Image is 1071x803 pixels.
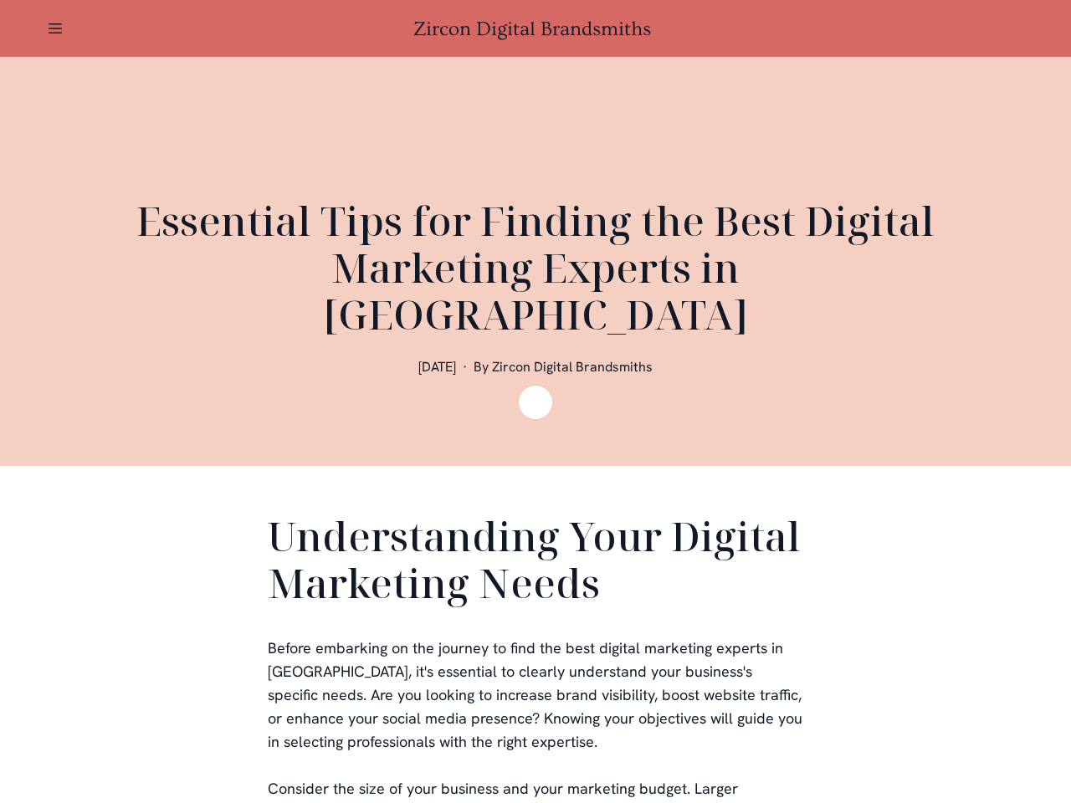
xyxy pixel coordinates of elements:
span: · [463,358,467,376]
img: Zircon Digital Brandsmiths [519,386,552,419]
span: [DATE] [418,358,456,376]
span: By Zircon Digital Brandsmiths [474,358,653,376]
a: Zircon Digital Brandsmiths [413,18,658,40]
p: Before embarking on the journey to find the best digital marketing experts in [GEOGRAPHIC_DATA], ... [268,637,803,754]
h2: Understanding Your Digital Marketing Needs [268,513,803,613]
h1: Essential Tips for Finding the Best Digital Marketing Experts in [GEOGRAPHIC_DATA] [134,197,937,338]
